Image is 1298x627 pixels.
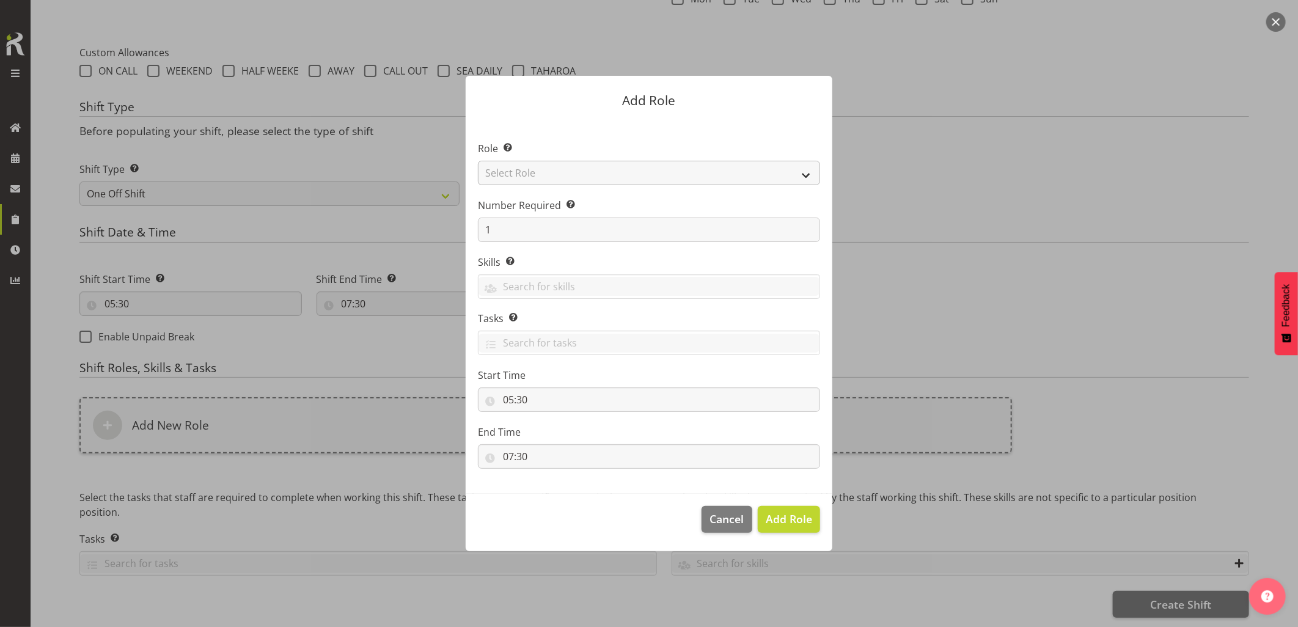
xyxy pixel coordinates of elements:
[702,506,752,533] button: Cancel
[766,512,812,526] span: Add Role
[1281,284,1292,327] span: Feedback
[479,334,820,353] input: Search for tasks
[710,511,744,527] span: Cancel
[478,255,820,269] label: Skills
[1275,272,1298,355] button: Feedback - Show survey
[478,141,820,156] label: Role
[478,444,820,469] input: Click to select...
[758,506,820,533] button: Add Role
[478,198,820,213] label: Number Required
[479,277,820,296] input: Search for skills
[478,387,820,412] input: Click to select...
[1261,590,1274,603] img: help-xxl-2.png
[478,94,820,107] p: Add Role
[478,368,820,383] label: Start Time
[478,311,820,326] label: Tasks
[478,425,820,439] label: End Time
